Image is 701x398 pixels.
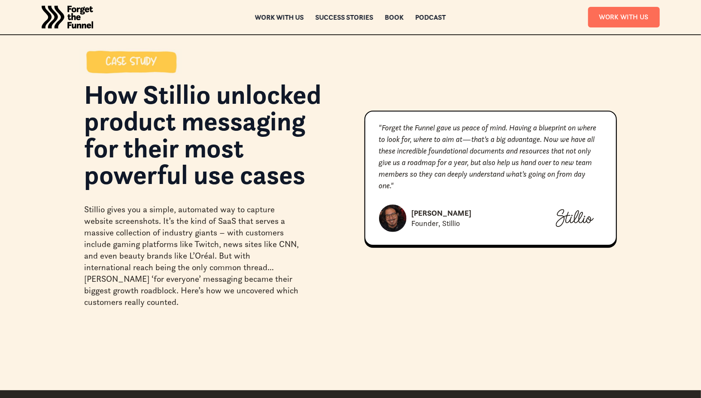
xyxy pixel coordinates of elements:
div: Founder, Stillio [412,218,460,229]
a: Success Stories [316,14,373,20]
em: "Forget the Funnel gave us peace of mind. Having a blueprint on where to look for, where to aim a... [379,123,597,190]
a: Work with us [255,14,304,20]
div: [PERSON_NAME] [412,208,472,218]
a: Podcast [416,14,446,20]
div: Stillio gives you a simple, automated way to capture website screenshots. It’s the kind of SaaS t... [85,204,299,308]
h1: How Stillio unlocked product messaging for their most powerful use cases [85,81,337,197]
a: Work With Us [588,7,660,27]
a: Book [385,14,404,20]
